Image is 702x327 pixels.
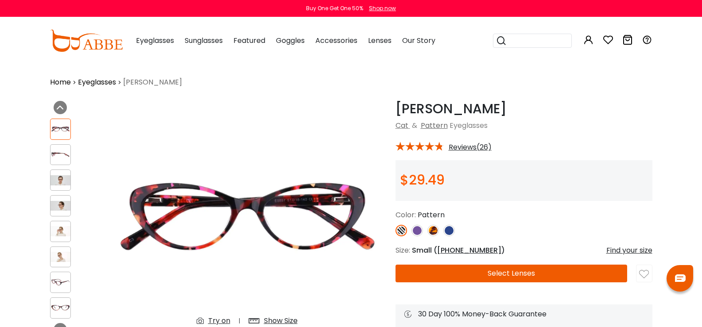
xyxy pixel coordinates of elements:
img: Elena Pattern Acetate Eyeglasses , UniversalBridgeFit Frames from ABBE Glasses [50,277,71,288]
span: Eyeglasses [450,120,488,131]
span: [PHONE_NUMBER] [437,245,501,255]
span: Accessories [315,35,357,46]
span: Small ( ) [412,245,505,255]
img: Elena Pattern Acetate Eyeglasses , UniversalBridgeFit Frames from ABBE Glasses [50,252,71,262]
button: Select Lenses [396,265,628,282]
span: Pattern [418,210,445,220]
img: Elena Pattern Acetate Eyeglasses , UniversalBridgeFit Frames from ABBE Glasses [50,226,71,236]
img: Elena Pattern Acetate Eyeglasses , UniversalBridgeFit Frames from ABBE Glasses [50,303,71,313]
a: Shop now [365,4,396,12]
span: Eyeglasses [136,35,174,46]
img: chat [675,274,686,282]
span: Goggles [276,35,305,46]
span: Featured [233,35,265,46]
div: Try on [208,315,230,326]
span: Sunglasses [185,35,223,46]
img: Elena Pattern Acetate Eyeglasses , UniversalBridgeFit Frames from ABBE Glasses [50,150,71,160]
img: abbeglasses.com [50,30,123,52]
div: Shop now [369,4,396,12]
span: & [410,120,419,131]
a: Eyeglasses [78,77,116,88]
div: 30 Day 100% Money-Back Guarantee [404,309,644,319]
h1: [PERSON_NAME] [396,101,652,117]
span: Size: [396,245,410,255]
div: Buy One Get One 50% [306,4,363,12]
img: like [639,269,649,279]
a: Home [50,77,71,88]
a: Pattern [421,120,448,131]
span: [PERSON_NAME] [123,77,182,88]
span: $29.49 [400,170,445,189]
a: Cat [396,120,408,131]
div: Show Size [264,315,298,326]
span: Lenses [368,35,392,46]
img: Elena Pattern Acetate Eyeglasses , UniversalBridgeFit Frames from ABBE Glasses [50,201,71,211]
span: Our Story [402,35,435,46]
span: Reviews(26) [449,143,492,151]
img: Elena Pattern Acetate Eyeglasses , UniversalBridgeFit Frames from ABBE Glasses [50,124,71,134]
div: Find your size [606,245,652,256]
img: Elena Pattern Acetate Eyeglasses , UniversalBridgeFit Frames from ABBE Glasses [50,175,71,185]
span: Color: [396,210,416,220]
